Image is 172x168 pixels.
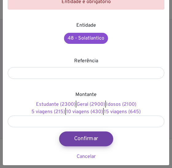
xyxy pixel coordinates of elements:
[74,57,98,65] label: Referência
[8,101,164,116] div: | | | |
[76,22,96,29] label: Entidade
[77,154,96,160] a: Cancelar
[75,91,97,98] label: Montante
[64,33,108,44] a: 48 - Solatlantico
[106,101,136,108] a: Idosos (2100)
[36,101,75,108] a: Estudante (2300)
[31,109,65,115] a: 5 viagens (215)
[104,109,141,115] a: 15 viagens (645)
[77,101,105,108] a: Geral (2900)
[66,109,103,115] a: 10 viagens (430)
[59,132,113,146] button: Confirmar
